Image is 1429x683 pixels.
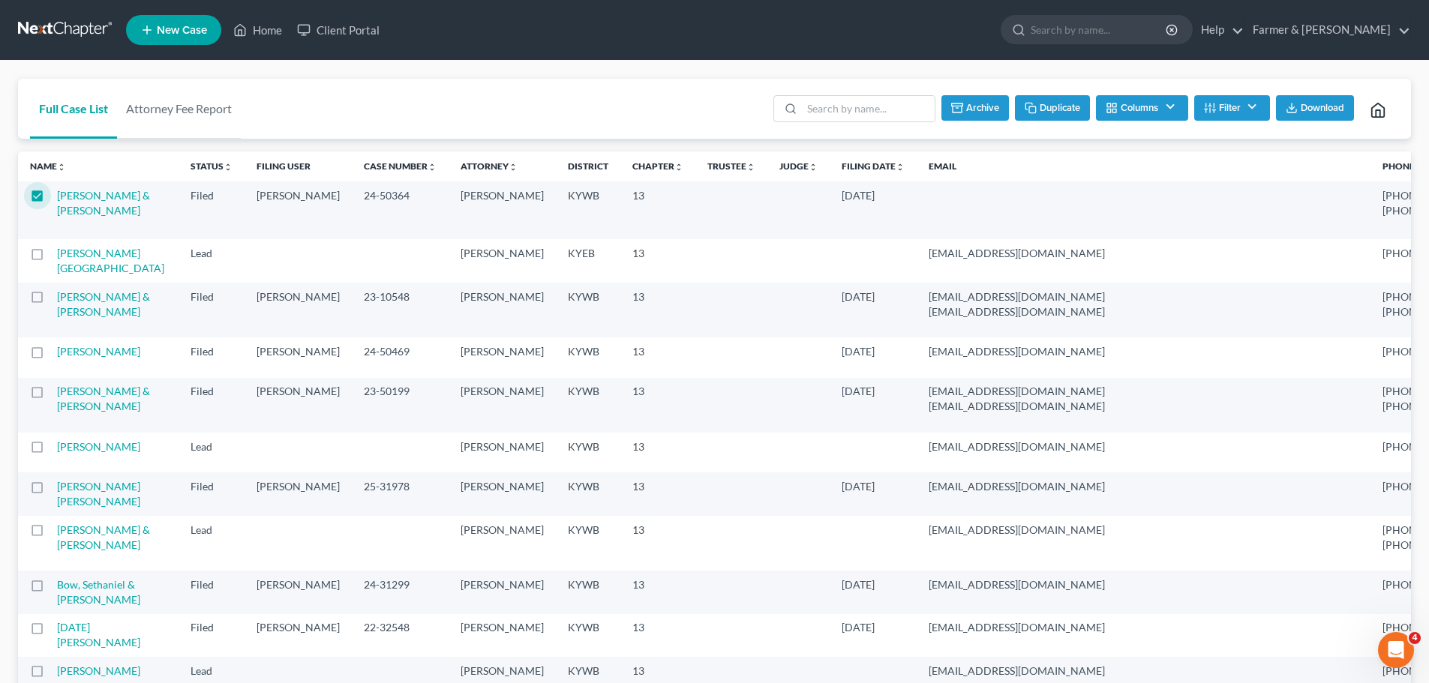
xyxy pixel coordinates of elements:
[620,181,695,239] td: 13
[556,283,620,337] td: KYWB
[620,337,695,377] td: 13
[620,516,695,571] td: 13
[179,181,245,239] td: Filed
[352,472,449,515] td: 25-31978
[179,571,245,613] td: Filed
[1031,16,1168,43] input: Search by name...
[929,620,1358,635] pre: [EMAIL_ADDRESS][DOMAIN_NAME]
[428,163,437,172] i: unfold_more
[117,79,241,139] a: Attorney Fee Report
[352,283,449,337] td: 23-10548
[674,163,683,172] i: unfold_more
[245,337,352,377] td: [PERSON_NAME]
[556,181,620,239] td: KYWB
[556,472,620,515] td: KYWB
[917,151,1370,181] th: Email
[290,16,387,43] a: Client Portal
[449,283,556,337] td: [PERSON_NAME]
[746,163,755,172] i: unfold_more
[830,472,917,515] td: [DATE]
[245,283,352,337] td: [PERSON_NAME]
[1378,632,1414,668] iframe: Intercom live chat
[364,160,437,172] a: Case Numberunfold_more
[620,614,695,657] td: 13
[830,378,917,433] td: [DATE]
[179,283,245,337] td: Filed
[556,151,620,181] th: District
[245,181,352,239] td: [PERSON_NAME]
[245,472,352,515] td: [PERSON_NAME]
[707,160,755,172] a: Trusteeunfold_more
[556,614,620,657] td: KYWB
[830,283,917,337] td: [DATE]
[632,160,683,172] a: Chapterunfold_more
[461,160,518,172] a: Attorneyunfold_more
[57,247,164,274] a: [PERSON_NAME][GEOGRAPHIC_DATA]
[1301,102,1344,114] span: Download
[556,516,620,571] td: KYWB
[929,246,1358,261] pre: [EMAIL_ADDRESS][DOMAIN_NAME]
[449,239,556,282] td: [PERSON_NAME]
[929,384,1358,414] pre: [EMAIL_ADDRESS][DOMAIN_NAME] [EMAIL_ADDRESS][DOMAIN_NAME]
[224,163,233,172] i: unfold_more
[929,479,1358,494] pre: [EMAIL_ADDRESS][DOMAIN_NAME]
[556,337,620,377] td: KYWB
[1276,95,1354,121] button: Download
[449,472,556,515] td: [PERSON_NAME]
[929,289,1358,319] pre: [EMAIL_ADDRESS][DOMAIN_NAME] [EMAIL_ADDRESS][DOMAIN_NAME]
[809,163,818,172] i: unfold_more
[245,151,352,181] th: Filing User
[352,181,449,239] td: 24-50364
[57,480,140,508] a: [PERSON_NAME] [PERSON_NAME]
[179,337,245,377] td: Filed
[179,433,245,472] td: Lead
[245,614,352,657] td: [PERSON_NAME]
[179,516,245,571] td: Lead
[57,523,150,551] a: [PERSON_NAME] & [PERSON_NAME]
[179,378,245,433] td: Filed
[57,189,150,217] a: [PERSON_NAME] & [PERSON_NAME]
[830,181,917,239] td: [DATE]
[449,433,556,472] td: [PERSON_NAME]
[842,160,905,172] a: Filing Dateunfold_more
[620,283,695,337] td: 13
[57,440,140,453] a: [PERSON_NAME]
[556,239,620,282] td: KYEB
[1409,632,1421,644] span: 4
[1245,16,1410,43] a: Farmer & [PERSON_NAME]
[1015,95,1090,121] button: Duplicate
[57,385,150,412] a: [PERSON_NAME] & [PERSON_NAME]
[941,95,1009,121] button: Archive
[1096,95,1187,121] button: Columns
[57,578,140,606] a: Bow, Sethaniel & [PERSON_NAME]
[57,621,140,649] a: [DATE][PERSON_NAME]
[179,472,245,515] td: Filed
[556,571,620,613] td: KYWB
[929,664,1358,679] pre: [EMAIL_ADDRESS][DOMAIN_NAME]
[449,181,556,239] td: [PERSON_NAME]
[620,378,695,433] td: 13
[509,163,518,172] i: unfold_more
[830,337,917,377] td: [DATE]
[1193,16,1244,43] a: Help
[802,96,935,121] input: Search by name...
[179,614,245,657] td: Filed
[449,516,556,571] td: [PERSON_NAME]
[57,664,140,677] a: [PERSON_NAME]
[449,378,556,433] td: [PERSON_NAME]
[245,378,352,433] td: [PERSON_NAME]
[620,433,695,472] td: 13
[179,239,245,282] td: Lead
[30,160,66,172] a: Nameunfold_more
[896,163,905,172] i: unfold_more
[620,472,695,515] td: 13
[352,614,449,657] td: 22-32548
[779,160,818,172] a: Judgeunfold_more
[191,160,233,172] a: Statusunfold_more
[449,571,556,613] td: [PERSON_NAME]
[556,378,620,433] td: KYWB
[929,439,1358,454] pre: [EMAIL_ADDRESS][DOMAIN_NAME]
[929,344,1358,359] pre: [EMAIL_ADDRESS][DOMAIN_NAME]
[352,378,449,433] td: 23-50199
[620,239,695,282] td: 13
